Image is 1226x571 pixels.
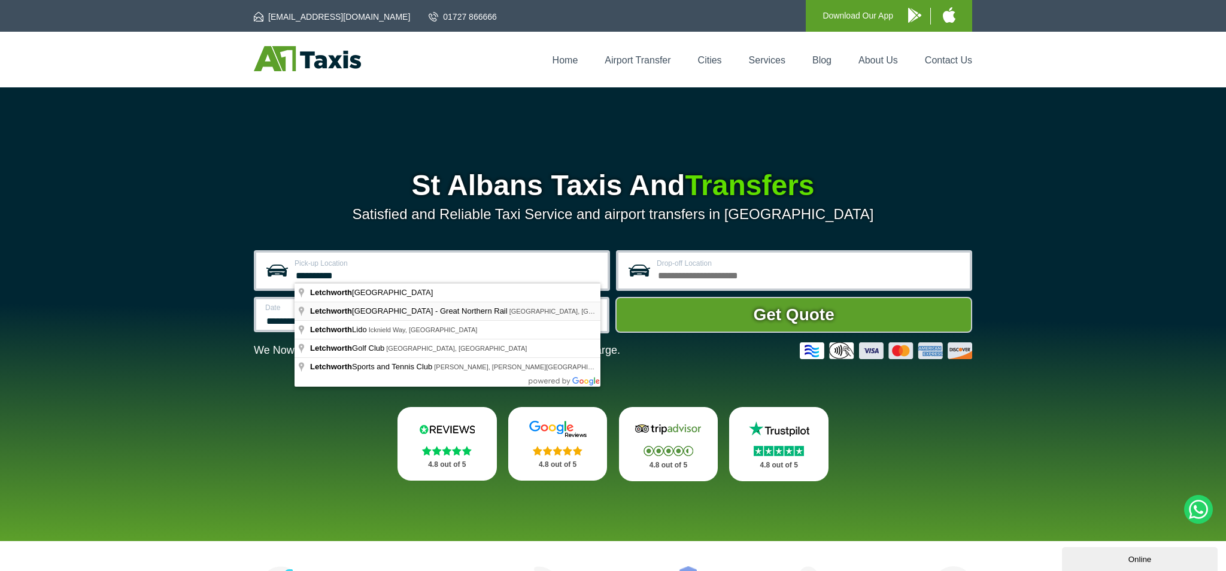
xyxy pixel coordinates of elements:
img: Stars [644,446,693,456]
span: [PERSON_NAME], [PERSON_NAME][GEOGRAPHIC_DATA] [434,363,615,370]
span: Letchworth [310,344,352,353]
p: We Now Accept Card & Contactless Payment In [254,344,620,357]
span: [GEOGRAPHIC_DATA], [GEOGRAPHIC_DATA] [386,345,527,352]
a: About Us [858,55,898,65]
label: Pick-up Location [295,260,600,267]
img: A1 Taxis St Albans LTD [254,46,361,71]
a: Cities [698,55,722,65]
a: Home [553,55,578,65]
a: Google Stars 4.8 out of 5 [508,407,608,481]
span: [GEOGRAPHIC_DATA], [GEOGRAPHIC_DATA] [509,308,650,315]
img: A1 Taxis iPhone App [943,7,955,23]
img: A1 Taxis Android App [908,8,921,23]
span: Sports and Tennis Club [310,362,434,371]
span: Letchworth [310,306,352,315]
a: Trustpilot Stars 4.8 out of 5 [729,407,829,481]
h1: St Albans Taxis And [254,171,972,200]
p: Satisfied and Reliable Taxi Service and airport transfers in [GEOGRAPHIC_DATA] [254,206,972,223]
p: Download Our App [823,8,893,23]
span: [GEOGRAPHIC_DATA] - Great Northern Rail [310,306,509,315]
img: Credit And Debit Cards [800,342,972,359]
img: Tripadvisor [632,420,704,438]
span: Icknield Way, [GEOGRAPHIC_DATA] [369,326,478,333]
span: [GEOGRAPHIC_DATA] [310,288,435,297]
p: 4.8 out of 5 [411,457,484,472]
img: Stars [533,446,582,455]
p: 4.8 out of 5 [632,458,705,473]
img: Reviews.io [411,420,483,438]
img: Stars [754,446,804,456]
a: Services [749,55,785,65]
label: Drop-off Location [657,260,963,267]
button: Get Quote [615,297,972,333]
label: Date [265,304,419,311]
img: Stars [422,446,472,455]
p: 4.8 out of 5 [742,458,815,473]
span: Letchworth [310,325,352,334]
span: Golf Club [310,344,386,353]
iframe: chat widget [1062,545,1220,571]
a: Tripadvisor Stars 4.8 out of 5 [619,407,718,481]
a: [EMAIL_ADDRESS][DOMAIN_NAME] [254,11,410,23]
span: Letchworth [310,362,352,371]
a: Airport Transfer [605,55,670,65]
img: Trustpilot [743,420,815,438]
span: Letchworth [310,288,352,297]
a: Contact Us [925,55,972,65]
a: 01727 866666 [429,11,497,23]
span: Lido [310,325,369,334]
a: Reviews.io Stars 4.8 out of 5 [397,407,497,481]
img: Google [522,420,594,438]
a: Blog [812,55,832,65]
span: Transfers [685,169,814,201]
p: 4.8 out of 5 [521,457,594,472]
